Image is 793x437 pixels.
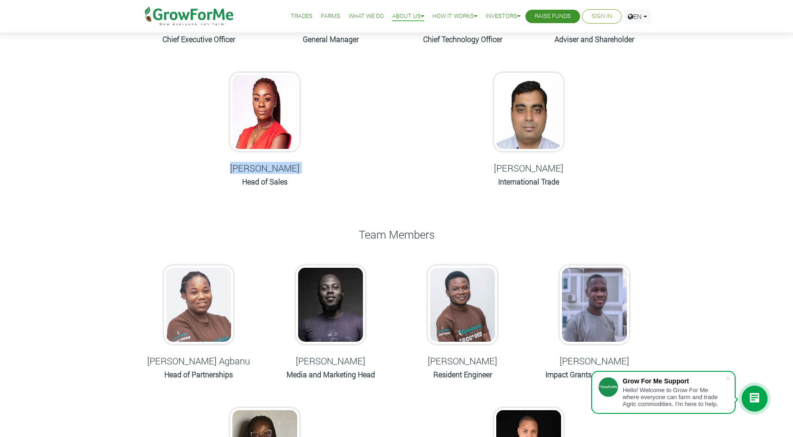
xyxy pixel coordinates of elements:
[535,12,571,21] a: Raise Funds
[432,12,477,21] a: How it Works
[230,73,300,151] img: growforme image
[408,355,517,366] h5: [PERSON_NAME]
[474,177,583,186] h6: International Trade
[408,370,517,379] h6: Resident Engineer
[140,228,654,241] h4: Team Members
[474,162,583,173] h5: [PERSON_NAME]
[623,387,725,407] div: Hello! Welcome to Grow For Me where everyone can farm and trade Agric commodities. I'm here to help.
[296,265,365,344] img: growforme image
[349,12,384,21] a: What We Do
[210,177,319,186] h6: Head of Sales
[408,35,517,43] h6: Chief Technology Officer
[321,12,340,21] a: Farms
[276,370,385,379] h6: Media and Marketing Head
[623,377,725,385] div: Grow For Me Support
[494,73,563,151] img: growforme image
[560,265,629,344] img: growforme image
[540,370,649,379] h6: Impact Grants & Opportunities
[428,265,497,344] img: growforme image
[540,355,649,366] h5: [PERSON_NAME]
[624,9,651,24] a: EN
[144,35,253,43] h6: Chief Executive Officer
[164,265,233,344] img: growforme image
[276,35,385,43] h6: General Manager
[210,162,319,173] h5: [PERSON_NAME]
[144,355,253,366] h5: [PERSON_NAME] Agbanu
[486,12,520,21] a: Investors
[144,370,253,379] h6: Head of Partnerships
[592,12,612,21] a: Sign In
[392,12,424,21] a: About Us
[291,12,312,21] a: Trades
[540,35,649,43] h6: Adviser and Shareholder
[276,355,385,366] h5: [PERSON_NAME]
